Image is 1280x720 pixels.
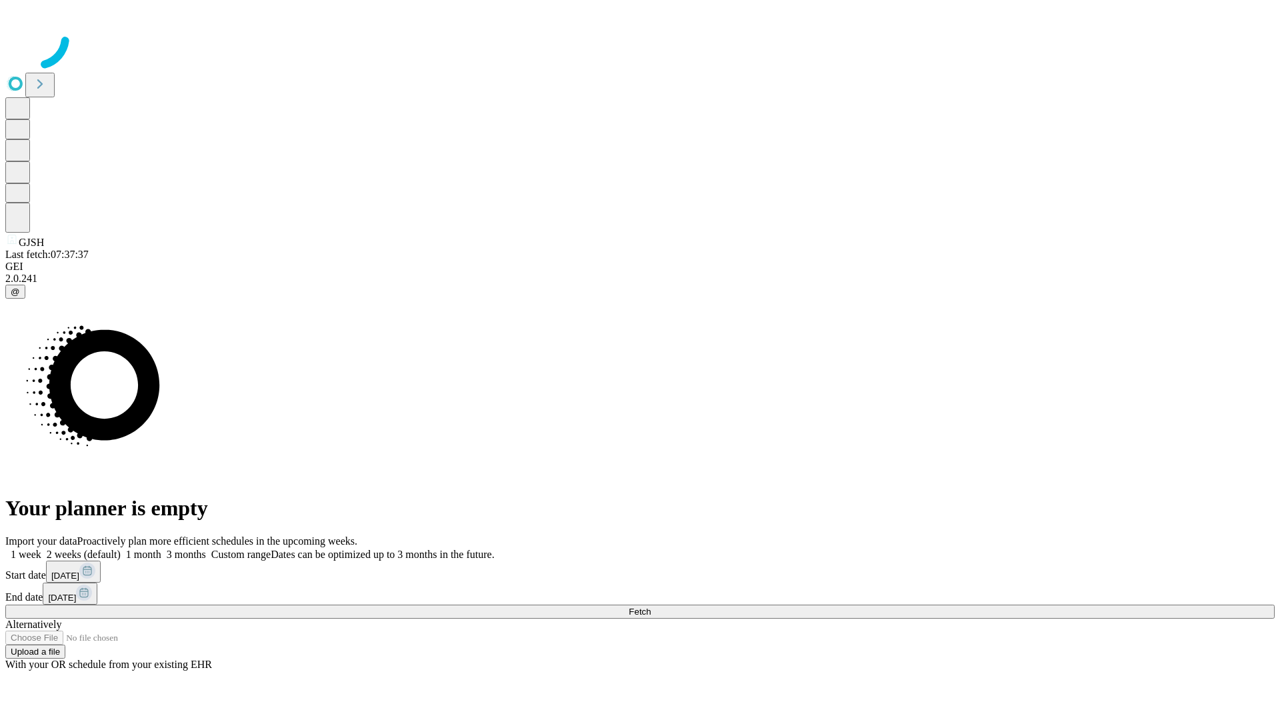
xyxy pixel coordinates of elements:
[43,583,97,605] button: [DATE]
[126,549,161,560] span: 1 month
[167,549,206,560] span: 3 months
[5,583,1275,605] div: End date
[211,549,271,560] span: Custom range
[629,607,651,617] span: Fetch
[5,496,1275,521] h1: Your planner is empty
[271,549,494,560] span: Dates can be optimized up to 3 months in the future.
[5,535,77,547] span: Import your data
[11,549,41,560] span: 1 week
[5,249,89,260] span: Last fetch: 07:37:37
[11,287,20,297] span: @
[5,273,1275,285] div: 2.0.241
[5,261,1275,273] div: GEI
[5,605,1275,619] button: Fetch
[5,645,65,659] button: Upload a file
[19,237,44,248] span: GJSH
[5,285,25,299] button: @
[47,549,121,560] span: 2 weeks (default)
[48,593,76,603] span: [DATE]
[77,535,357,547] span: Proactively plan more efficient schedules in the upcoming weeks.
[5,619,61,630] span: Alternatively
[5,561,1275,583] div: Start date
[51,571,79,581] span: [DATE]
[5,659,212,670] span: With your OR schedule from your existing EHR
[46,561,101,583] button: [DATE]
